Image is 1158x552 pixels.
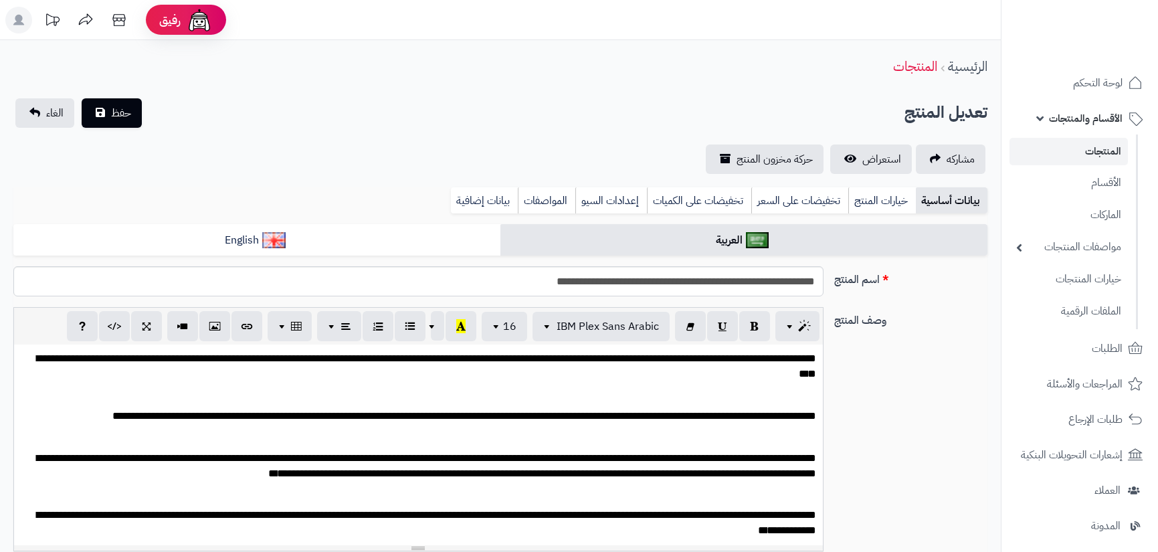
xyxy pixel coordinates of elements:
[1073,74,1123,92] span: لوحة التحكم
[500,224,987,257] a: العربية
[82,98,142,128] button: حفظ
[451,187,518,214] a: بيانات إضافية
[111,105,131,121] span: حفظ
[533,312,670,341] button: IBM Plex Sans Arabic
[1009,233,1128,262] a: مواصفات المنتجات
[1009,333,1150,365] a: الطلبات
[916,145,985,174] a: مشاركه
[1021,446,1123,464] span: إشعارات التحويلات البنكية
[862,151,901,167] span: استعراض
[916,187,987,214] a: بيانات أساسية
[1009,510,1150,542] a: المدونة
[1092,339,1123,358] span: الطلبات
[737,151,813,167] span: حركة مخزون المنتج
[830,145,912,174] a: استعراض
[1047,375,1123,393] span: المراجعات والأسئلة
[829,266,993,288] label: اسم المنتج
[15,98,74,128] a: الغاء
[13,224,500,257] a: English
[186,7,213,33] img: ai-face.png
[1067,25,1145,54] img: logo-2.png
[647,187,751,214] a: تخفيضات على الكميات
[947,151,975,167] span: مشاركه
[503,318,516,335] span: 16
[159,12,181,28] span: رفيق
[1009,297,1128,326] a: الملفات الرقمية
[1009,265,1128,294] a: خيارات المنتجات
[746,232,769,248] img: العربية
[1009,67,1150,99] a: لوحة التحكم
[904,99,987,126] h2: تعديل المنتج
[46,105,64,121] span: الغاء
[1009,474,1150,507] a: العملاء
[1091,517,1121,535] span: المدونة
[848,187,916,214] a: خيارات المنتج
[557,318,659,335] span: IBM Plex Sans Arabic
[751,187,848,214] a: تخفيضات على السعر
[829,307,993,329] label: وصف المنتج
[35,7,69,37] a: تحديثات المنصة
[1009,439,1150,471] a: إشعارات التحويلات البنكية
[1068,410,1123,429] span: طلبات الإرجاع
[482,312,527,341] button: 16
[1009,368,1150,400] a: المراجعات والأسئلة
[1009,138,1128,165] a: المنتجات
[948,56,987,76] a: الرئيسية
[706,145,824,174] a: حركة مخزون المنتج
[575,187,647,214] a: إعدادات السيو
[1094,481,1121,500] span: العملاء
[1009,201,1128,229] a: الماركات
[1049,109,1123,128] span: الأقسام والمنتجات
[1009,169,1128,197] a: الأقسام
[518,187,575,214] a: المواصفات
[262,232,286,248] img: English
[893,56,937,76] a: المنتجات
[1009,403,1150,436] a: طلبات الإرجاع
